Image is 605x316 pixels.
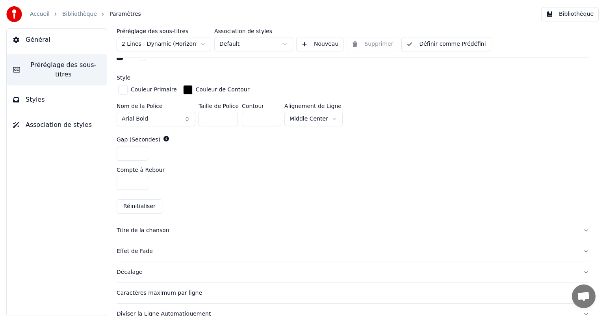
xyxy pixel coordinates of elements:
[30,10,141,18] nav: breadcrumb
[131,86,177,94] div: Couleur Primaire
[117,220,589,241] button: Titre de la chanson
[199,103,239,109] label: Taille de Police
[30,10,50,18] a: Accueil
[122,115,148,123] span: Arial Bold
[26,60,100,79] span: Préréglage des sous-titres
[6,6,22,22] img: youka
[62,10,97,18] a: Bibliothèque
[117,227,577,234] div: Titre de la chanson
[196,86,250,94] div: Couleur de Contour
[401,37,491,51] button: Définir comme Prédéfini
[214,28,293,34] label: Association de styles
[7,89,107,111] button: Styles
[7,54,107,86] button: Préréglage des sous-titres
[26,35,50,45] span: Général
[242,103,281,109] label: Contour
[26,120,92,130] span: Association de styles
[117,247,577,255] div: Effet de Fade
[117,75,130,80] label: Style
[284,103,343,109] label: Alignement de Ligne
[117,137,160,142] label: Gap (Secondes)
[117,199,162,214] button: Réinitialiser
[541,7,599,21] button: Bibliothèque
[182,84,251,96] button: Couleur de Contour
[26,95,45,104] span: Styles
[7,29,107,51] button: Général
[117,84,178,96] button: Couleur Primaire
[7,114,107,136] button: Association de styles
[117,262,589,283] button: Décalage
[117,103,195,109] label: Nom de la Police
[572,284,596,308] a: Ouvrir le chat
[117,283,589,303] button: Caractères maximum par ligne
[117,167,165,173] label: Compte à Rebour
[109,10,141,18] span: Paramètres
[117,268,577,276] div: Décalage
[117,241,589,262] button: Effet de Fade
[296,37,343,51] button: Nouveau
[117,28,211,34] label: Préréglage des sous-titres
[117,289,577,297] div: Caractères maximum par ligne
